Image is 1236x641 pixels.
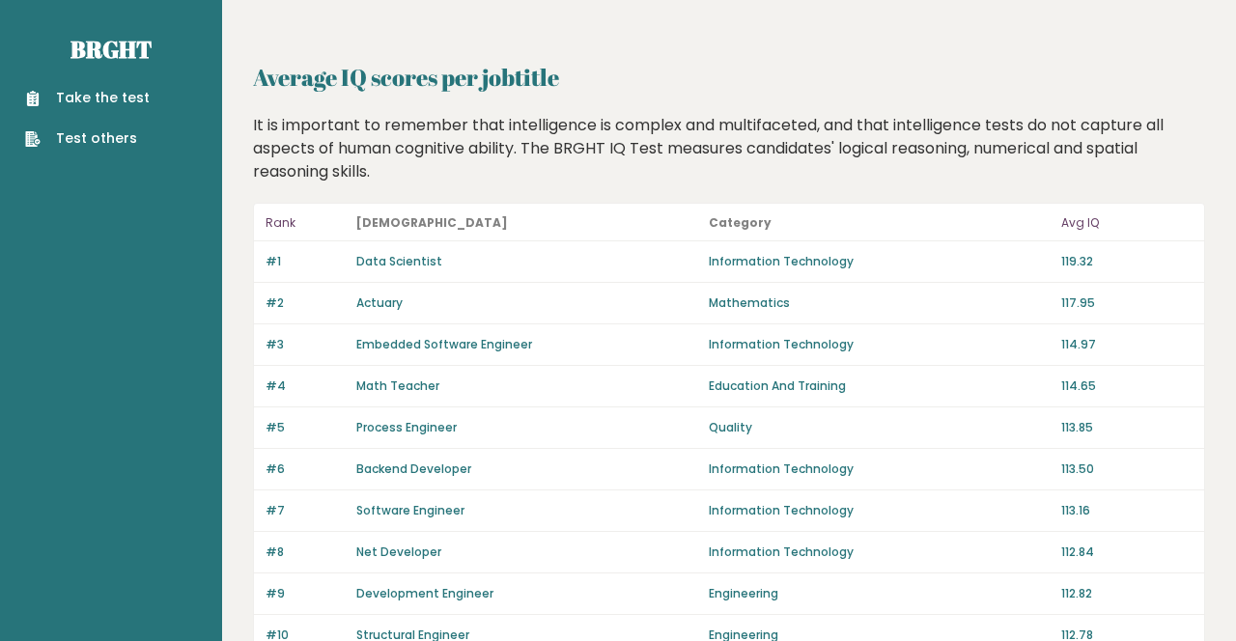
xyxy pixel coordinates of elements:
[266,253,345,270] p: #1
[1061,419,1193,436] p: 113.85
[266,543,345,561] p: #8
[356,543,441,560] a: Net Developer
[356,460,471,477] a: Backend Developer
[709,419,1050,436] p: Quality
[266,211,345,235] p: Rank
[1061,543,1193,561] p: 112.84
[709,253,1050,270] p: Information Technology
[25,88,150,108] a: Take the test
[356,336,532,352] a: Embedded Software Engineer
[709,585,1050,602] p: Engineering
[266,377,345,395] p: #4
[356,502,464,518] a: Software Engineer
[253,60,1205,95] h2: Average IQ scores per jobtitle
[1061,502,1193,519] p: 113.16
[709,294,1050,312] p: Mathematics
[356,377,439,394] a: Math Teacher
[266,502,345,519] p: #7
[70,34,152,65] a: Brght
[25,128,150,149] a: Test others
[709,336,1050,353] p: Information Technology
[709,543,1050,561] p: Information Technology
[1061,460,1193,478] p: 113.50
[1061,585,1193,602] p: 112.82
[246,114,1213,183] div: It is important to remember that intelligence is complex and multifaceted, and that intelligence ...
[266,336,345,353] p: #3
[1061,336,1193,353] p: 114.97
[266,585,345,602] p: #9
[709,214,772,231] b: Category
[709,502,1050,519] p: Information Technology
[1061,377,1193,395] p: 114.65
[1061,253,1193,270] p: 119.32
[356,294,403,311] a: Actuary
[1061,211,1193,235] p: Avg IQ
[1061,294,1193,312] p: 117.95
[266,460,345,478] p: #6
[356,214,508,231] b: [DEMOGRAPHIC_DATA]
[709,377,1050,395] p: Education And Training
[709,460,1050,478] p: Information Technology
[356,585,493,601] a: Development Engineer
[266,294,345,312] p: #2
[266,419,345,436] p: #5
[356,419,457,435] a: Process Engineer
[356,253,442,269] a: Data Scientist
